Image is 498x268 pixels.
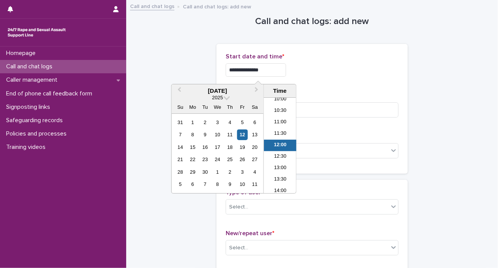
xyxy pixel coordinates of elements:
[174,116,261,191] div: month 2025-09
[187,167,198,177] div: Choose Monday, September 29th, 2025
[175,102,186,112] div: Su
[212,117,223,128] div: Choose Wednesday, September 3rd, 2025
[130,2,174,10] a: Call and chat logs
[200,129,210,140] div: Choose Tuesday, September 9th, 2025
[250,154,260,165] div: Choose Saturday, September 27th, 2025
[237,117,247,128] div: Choose Friday, September 5th, 2025
[200,102,210,112] div: Tu
[237,167,247,177] div: Choose Friday, October 3rd, 2025
[225,154,235,165] div: Choose Thursday, September 25th, 2025
[212,142,223,152] div: Choose Wednesday, September 17th, 2025
[250,179,260,189] div: Choose Saturday, October 11th, 2025
[173,85,185,97] button: Previous Month
[175,179,186,189] div: Choose Sunday, October 5th, 2025
[175,129,186,140] div: Choose Sunday, September 7th, 2025
[237,102,247,112] div: Fr
[212,95,223,100] span: 2025
[250,117,260,128] div: Choose Saturday, September 6th, 2025
[225,117,235,128] div: Choose Thursday, September 4th, 2025
[200,179,210,189] div: Choose Tuesday, October 7th, 2025
[175,154,186,165] div: Choose Sunday, September 21st, 2025
[264,94,296,105] li: 10:00
[250,129,260,140] div: Choose Saturday, September 13th, 2025
[212,179,223,189] div: Choose Wednesday, October 8th, 2025
[229,203,248,211] div: Select...
[212,102,223,112] div: We
[3,117,69,124] p: Safeguarding records
[237,129,247,140] div: Choose Friday, September 12th, 2025
[187,142,198,152] div: Choose Monday, September 15th, 2025
[264,117,296,128] li: 11:00
[3,103,56,111] p: Signposting links
[3,50,42,57] p: Homepage
[200,167,210,177] div: Choose Tuesday, September 30th, 2025
[225,102,235,112] div: Th
[226,53,284,60] span: Start date and time
[200,154,210,165] div: Choose Tuesday, September 23rd, 2025
[237,142,247,152] div: Choose Friday, September 19th, 2025
[250,102,260,112] div: Sa
[237,154,247,165] div: Choose Friday, September 26th, 2025
[212,129,223,140] div: Choose Wednesday, September 10th, 2025
[264,140,296,151] li: 12:00
[225,167,235,177] div: Choose Thursday, October 2nd, 2025
[226,230,274,236] span: New/repeat user
[175,117,186,128] div: Choose Sunday, August 31st, 2025
[264,128,296,140] li: 11:30
[264,151,296,163] li: 12:30
[183,2,251,10] p: Call and chat logs: add new
[175,142,186,152] div: Choose Sunday, September 14th, 2025
[6,25,67,40] img: rhQMoQhaT3yELyF149Cw
[264,186,296,197] li: 14:00
[172,87,264,94] div: [DATE]
[175,167,186,177] div: Choose Sunday, September 28th, 2025
[200,142,210,152] div: Choose Tuesday, September 16th, 2025
[266,87,294,94] div: Time
[237,179,247,189] div: Choose Friday, October 10th, 2025
[3,76,63,84] p: Caller management
[187,102,198,112] div: Mo
[250,167,260,177] div: Choose Saturday, October 4th, 2025
[250,142,260,152] div: Choose Saturday, September 20th, 2025
[225,179,235,189] div: Choose Thursday, October 9th, 2025
[187,129,198,140] div: Choose Monday, September 8th, 2025
[212,167,223,177] div: Choose Wednesday, October 1st, 2025
[200,117,210,128] div: Choose Tuesday, September 2nd, 2025
[212,154,223,165] div: Choose Wednesday, September 24th, 2025
[3,90,98,97] p: End of phone call feedback form
[3,130,73,137] p: Policies and processes
[225,142,235,152] div: Choose Thursday, September 18th, 2025
[187,154,198,165] div: Choose Monday, September 22nd, 2025
[3,144,52,151] p: Training videos
[187,117,198,128] div: Choose Monday, September 1st, 2025
[225,129,235,140] div: Choose Thursday, September 11th, 2025
[264,105,296,117] li: 10:30
[226,189,263,195] span: Type of user
[187,179,198,189] div: Choose Monday, October 6th, 2025
[229,244,248,252] div: Select...
[216,16,408,27] h1: Call and chat logs: add new
[264,163,296,174] li: 13:00
[251,85,264,97] button: Next Month
[3,63,59,70] p: Call and chat logs
[264,174,296,186] li: 13:30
